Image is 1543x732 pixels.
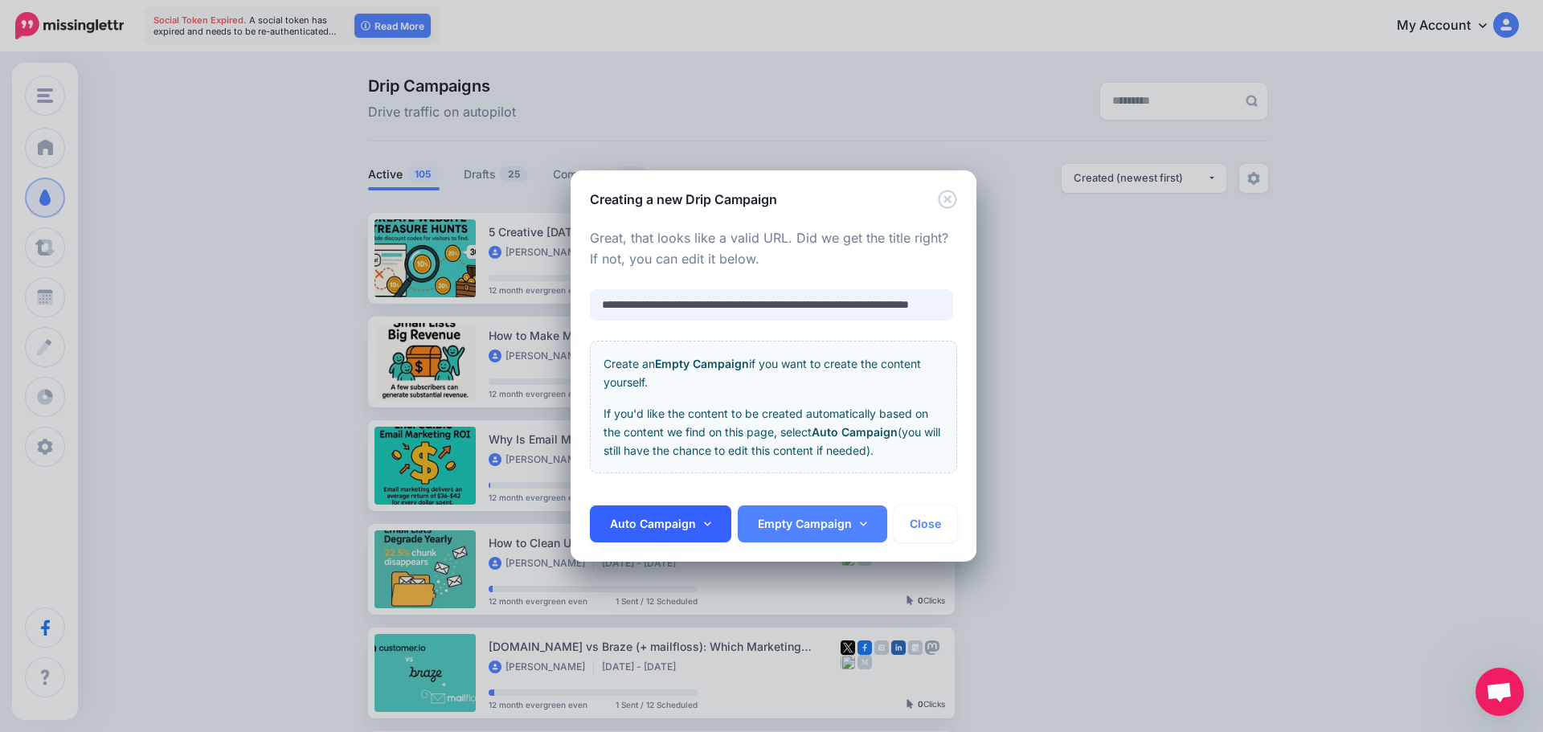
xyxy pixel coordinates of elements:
[590,190,777,209] h5: Creating a new Drip Campaign
[604,404,943,460] p: If you'd like the content to be created automatically based on the content we find on this page, ...
[604,354,943,391] p: Create an if you want to create the content yourself.
[894,505,957,542] button: Close
[655,357,749,370] b: Empty Campaign
[590,228,957,270] p: Great, that looks like a valid URL. Did we get the title right? If not, you can edit it below.
[812,425,898,439] b: Auto Campaign
[938,190,957,210] button: Close
[738,505,887,542] a: Empty Campaign
[590,505,731,542] a: Auto Campaign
